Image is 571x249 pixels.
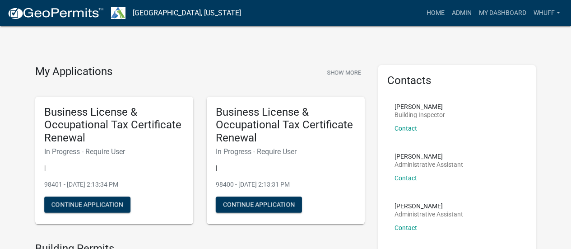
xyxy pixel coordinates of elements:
[395,153,463,160] p: [PERSON_NAME]
[475,5,530,22] a: My Dashboard
[44,180,184,189] p: 98401 - [DATE] 2:13:34 PM
[448,5,475,22] a: Admin
[387,74,527,87] h5: Contacts
[423,5,448,22] a: Home
[395,211,463,217] p: Administrative Assistant
[395,112,445,118] p: Building Inspector
[216,147,356,156] h6: In Progress - Require User
[323,65,365,80] button: Show More
[35,65,112,79] h4: My Applications
[216,163,356,173] p: |
[395,203,463,209] p: [PERSON_NAME]
[395,161,463,168] p: Administrative Assistant
[44,147,184,156] h6: In Progress - Require User
[44,197,130,213] button: Continue Application
[530,5,564,22] a: whuff
[44,163,184,173] p: |
[395,174,417,182] a: Contact
[395,103,445,110] p: [PERSON_NAME]
[111,7,125,19] img: Troup County, Georgia
[133,5,241,21] a: [GEOGRAPHIC_DATA], [US_STATE]
[216,197,302,213] button: Continue Application
[216,180,356,189] p: 98400 - [DATE] 2:13:31 PM
[44,106,184,145] h5: Business License & Occupational Tax Certificate Renewal
[395,125,417,132] a: Contact
[395,224,417,231] a: Contact
[216,106,356,145] h5: Business License & Occupational Tax Certificate Renewal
